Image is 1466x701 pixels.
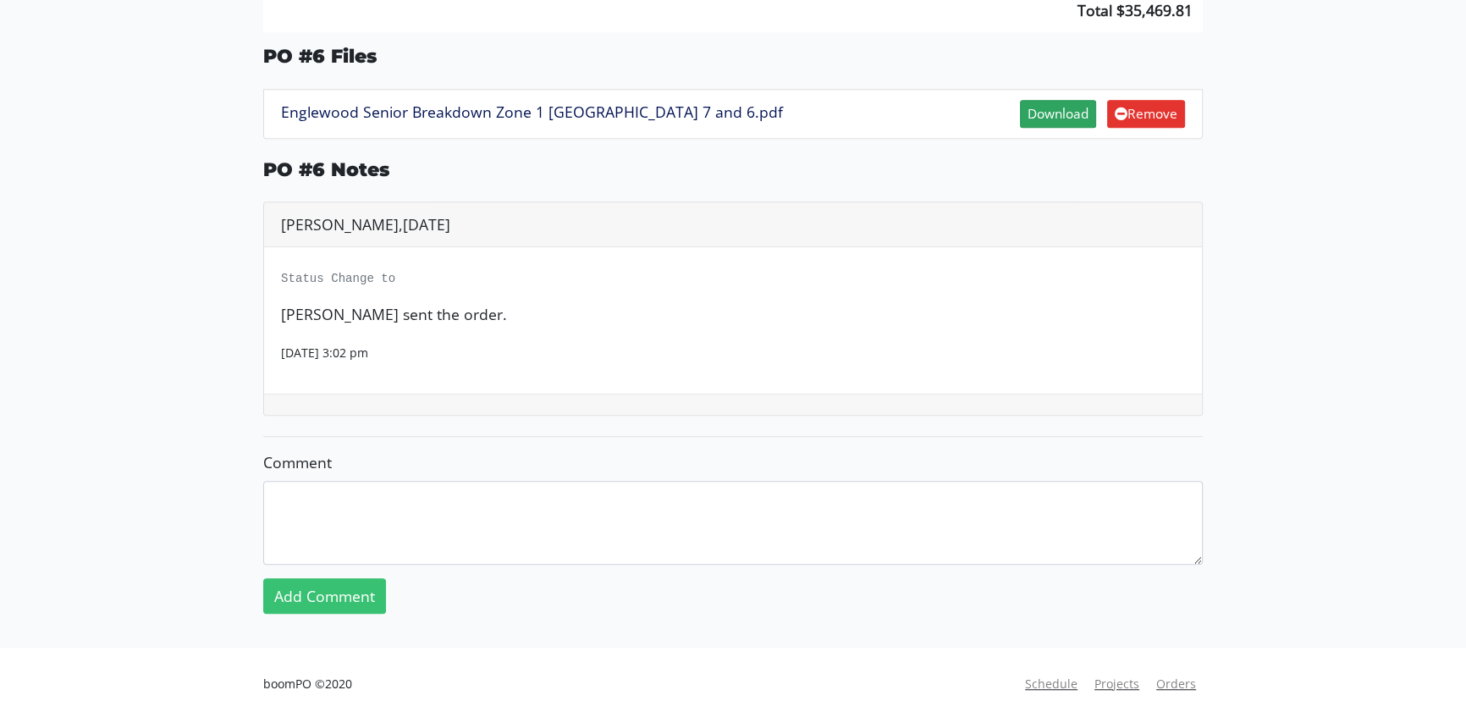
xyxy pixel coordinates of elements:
[1149,668,1203,701] a: Orders
[403,214,450,235] span: [DATE]
[1020,100,1096,128] a: Download
[1018,668,1084,701] a: Schedule
[263,159,1203,181] h5: PO #6 Notes
[1088,668,1146,701] a: Projects
[281,272,395,285] small: Status Change to
[264,202,1202,247] div: [PERSON_NAME],
[263,46,1203,68] h5: PO #6 Files
[281,345,368,361] small: [DATE] 3:02 pm
[263,450,332,474] label: Comment
[263,675,352,694] small: boomPO ©2020
[263,578,386,614] a: Add Comment
[281,304,507,324] span: [PERSON_NAME] sent the order.
[1107,100,1185,128] a: Remove
[281,102,783,122] a: Englewood Senior Breakdown Zone 1 [GEOGRAPHIC_DATA] 7 and 6.pdf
